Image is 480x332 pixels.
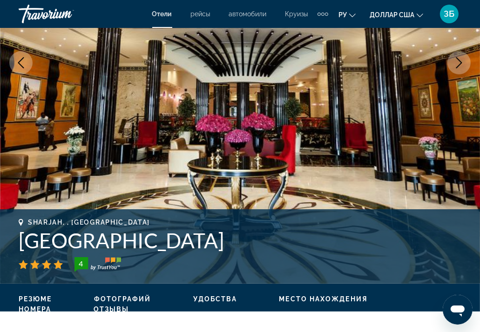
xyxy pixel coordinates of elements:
[437,4,461,24] button: Меню пользователя
[72,258,90,269] div: 4
[443,295,473,325] iframe: Кнопка запуска окна обмена сообщениями
[370,8,423,21] button: Изменить валюту
[338,11,347,19] font: ру
[28,219,150,226] span: Sharjah, , [GEOGRAPHIC_DATA]
[74,257,121,272] img: TrustYou guest rating badge
[338,8,356,21] button: Изменить язык
[19,305,52,313] button: Номера
[447,51,471,74] button: Next image
[285,10,308,18] a: Круизы
[318,7,328,21] button: Дополнительные элементы навигации
[94,295,151,303] span: Фотографий
[444,9,455,19] font: ЗБ
[19,295,52,303] span: Резюме
[193,295,237,303] span: Удобства
[229,10,267,18] a: автомобили
[191,10,210,18] a: рейсы
[19,305,52,313] span: Номера
[370,11,414,19] font: доллар США
[193,295,237,303] button: Удобства
[9,51,33,74] button: Previous image
[279,295,367,303] button: Место нахождения
[94,305,129,313] span: Отзывы
[94,295,151,303] button: Фотографий
[94,305,129,313] button: Отзывы
[152,10,172,18] a: Отели
[19,295,52,303] button: Резюме
[19,228,461,252] h1: [GEOGRAPHIC_DATA]
[279,295,367,303] span: Место нахождения
[19,2,112,26] a: Травориум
